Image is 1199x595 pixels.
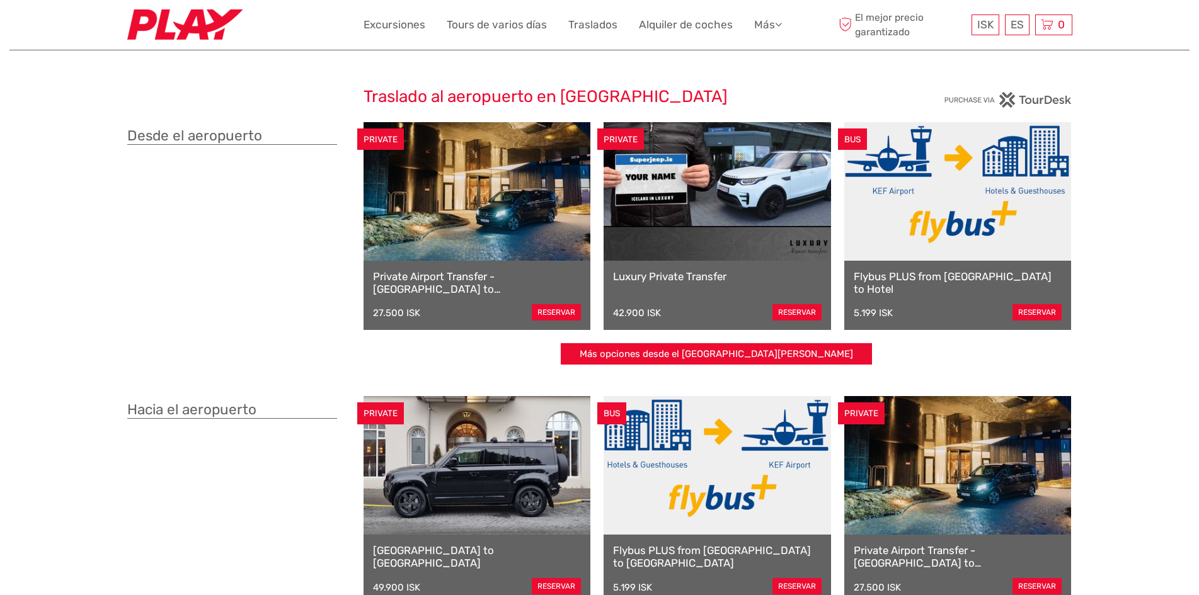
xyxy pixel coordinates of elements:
a: Más opciones desde el [GEOGRAPHIC_DATA][PERSON_NAME] [561,343,872,365]
a: reservar [1013,304,1062,320]
span: El mejor precio garantizado [836,11,968,38]
a: Más [754,16,782,34]
a: Traslados [568,16,617,34]
a: Tours de varios días [447,16,547,34]
a: Flybus PLUS from [GEOGRAPHIC_DATA] to Hotel [854,270,1062,296]
a: reservar [772,578,822,594]
a: Excursiones [364,16,425,34]
img: Fly Play [127,9,243,40]
a: reservar [532,578,581,594]
div: 5.199 ISK [613,582,652,593]
span: ISK [977,18,994,31]
div: BUS [838,128,867,150]
div: 42.900 ISK [613,307,661,319]
h3: Hacia el aeropuerto [127,401,337,419]
a: reservar [532,304,581,320]
div: 27.500 ISK [854,582,901,593]
a: Luxury Private Transfer [613,270,822,283]
div: 27.500 ISK [373,307,420,319]
a: reservar [772,304,822,320]
h2: Traslado al aeropuerto en [GEOGRAPHIC_DATA] [364,87,836,107]
div: PRIVATE [838,402,885,424]
div: PRIVATE [597,128,644,150]
a: [GEOGRAPHIC_DATA] to [GEOGRAPHIC_DATA] [373,544,582,570]
img: PurchaseViaTourDesk.png [944,92,1072,108]
a: Private Airport Transfer - [GEOGRAPHIC_DATA] to [GEOGRAPHIC_DATA] [373,270,582,296]
div: PRIVATE [357,402,404,424]
span: 0 [1056,18,1067,31]
div: 49.900 ISK [373,582,420,593]
a: Flybus PLUS from [GEOGRAPHIC_DATA] to [GEOGRAPHIC_DATA] [613,544,822,570]
h3: Desde el aeropuerto [127,127,337,145]
a: reservar [1013,578,1062,594]
a: Alquiler de coches [639,16,733,34]
div: PRIVATE [357,128,404,150]
div: ES [1005,14,1030,35]
div: BUS [597,402,626,424]
a: Private Airport Transfer - [GEOGRAPHIC_DATA] to [GEOGRAPHIC_DATA] [854,544,1062,570]
div: 5.199 ISK [854,307,893,319]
